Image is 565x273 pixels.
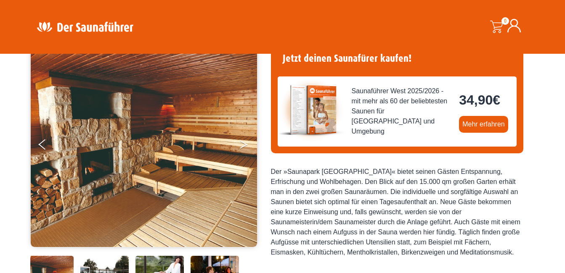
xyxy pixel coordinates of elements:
h4: Jetzt deinen Saunafürer kaufen! [278,47,517,70]
a: Mehr erfahren [459,116,508,133]
div: Der »Saunapark [GEOGRAPHIC_DATA]« bietet seinen Gästen Entspannung, Erfrischung und Wohlbehagen. ... [271,167,523,257]
span: Saunaführer West 2025/2026 - mit mehr als 60 der beliebtesten Saunen für [GEOGRAPHIC_DATA] und Um... [352,86,453,136]
img: der-saunafuehrer-2025-west.jpg [278,76,345,144]
bdi: 34,90 [459,92,500,108]
button: Next [239,136,260,157]
span: € [493,92,500,108]
button: Previous [39,136,60,157]
span: 0 [501,17,509,25]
